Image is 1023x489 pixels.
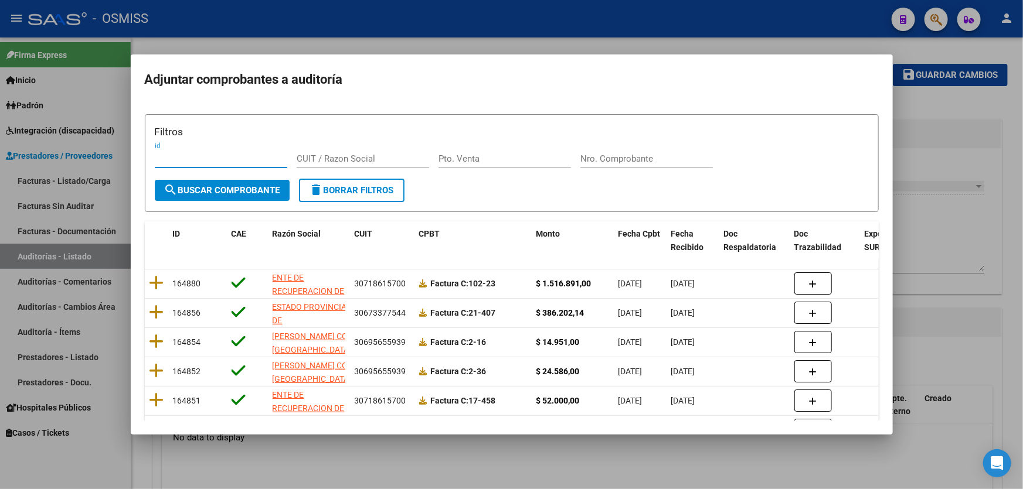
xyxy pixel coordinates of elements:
[173,229,181,238] span: ID
[232,229,247,238] span: CAE
[273,419,352,456] span: [PERSON_NAME] CO [GEOGRAPHIC_DATA][PERSON_NAME]
[794,229,842,252] span: Doc Trazabilidad
[173,279,201,288] span: 164880
[431,308,469,317] span: Factura C:
[145,69,879,91] h2: Adjuntar comprobantes a auditoría
[419,229,440,238] span: CPBT
[164,185,280,196] span: Buscar Comprobante
[671,367,695,376] span: [DATE]
[618,308,643,317] span: [DATE]
[155,180,290,201] button: Buscar Comprobante
[431,396,496,405] strong: 17-458
[173,337,201,347] span: 164854
[273,361,352,397] span: [PERSON_NAME] CO [GEOGRAPHIC_DATA][PERSON_NAME]
[671,279,695,288] span: [DATE]
[865,229,917,252] span: Expediente SUR Asociado
[310,183,324,197] mat-icon: delete
[724,229,777,252] span: Doc Respaldatoria
[790,221,860,260] datatable-header-cell: Doc Trazabilidad
[618,367,643,376] span: [DATE]
[618,229,661,238] span: Fecha Cpbt
[355,308,406,317] span: 30673377544
[536,229,560,238] span: Monto
[671,396,695,405] span: [DATE]
[618,279,643,288] span: [DATE]
[614,221,667,260] datatable-header-cell: Fecha Cpbt
[355,396,406,405] span: 30718615700
[983,449,1011,477] div: Open Intercom Messenger
[273,302,352,351] span: ESTADO PROVINCIA DE [GEOGRAPHIC_DATA][PERSON_NAME]
[227,221,268,260] datatable-header-cell: CAE
[536,337,580,347] strong: $ 14.951,00
[355,367,406,376] span: 30695655939
[173,308,201,317] span: 164856
[310,185,394,196] span: Borrar Filtros
[273,273,345,375] span: ENTE DE RECUPERACION DE FONDOS PARA EL FORTALECIMIENTO DEL SISTEMA DE SALUD DE MENDOZA (REFORSAL)...
[173,367,201,376] span: 164852
[536,367,580,376] strong: $ 24.586,00
[618,396,643,405] span: [DATE]
[671,308,695,317] span: [DATE]
[355,337,406,347] span: 30695655939
[355,229,373,238] span: CUIT
[618,337,643,347] span: [DATE]
[431,396,469,405] span: Factura C:
[299,179,405,202] button: Borrar Filtros
[273,229,321,238] span: Razón Social
[268,221,350,260] datatable-header-cell: Razón Social
[536,396,580,405] strong: $ 52.000,00
[350,221,414,260] datatable-header-cell: CUIT
[431,337,487,347] strong: 2-16
[671,229,704,252] span: Fecha Recibido
[431,308,496,317] strong: 21-407
[273,331,352,368] span: [PERSON_NAME] CO [GEOGRAPHIC_DATA][PERSON_NAME]
[860,221,925,260] datatable-header-cell: Expediente SUR Asociado
[173,396,201,405] span: 164851
[667,221,719,260] datatable-header-cell: Fecha Recibido
[536,308,584,317] strong: $ 386.202,14
[536,279,592,288] strong: $ 1.516.891,00
[431,337,469,347] span: Factura C:
[355,279,406,288] span: 30718615700
[719,221,790,260] datatable-header-cell: Doc Respaldatoria
[168,221,227,260] datatable-header-cell: ID
[532,221,614,260] datatable-header-cell: Monto
[431,367,469,376] span: Factura C:
[671,337,695,347] span: [DATE]
[155,124,869,139] h3: Filtros
[431,367,487,376] strong: 2-36
[431,279,496,288] strong: 102-23
[431,279,469,288] span: Factura C:
[164,183,178,197] mat-icon: search
[414,221,532,260] datatable-header-cell: CPBT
